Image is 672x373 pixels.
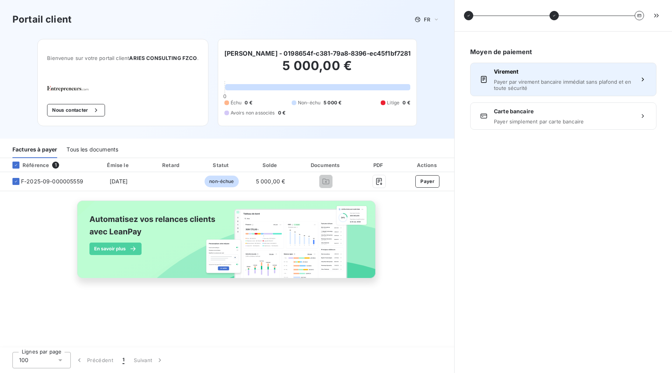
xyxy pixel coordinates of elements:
[93,161,145,169] div: Émise le
[494,107,633,115] span: Carte bancaire
[118,352,129,368] button: 1
[402,161,453,169] div: Actions
[494,118,633,125] span: Payer simplement par carte bancaire
[70,196,384,292] img: banner
[278,109,285,116] span: 0 €
[129,352,168,368] button: Suivant
[402,99,410,106] span: 0 €
[415,175,439,188] button: Payer
[424,16,430,23] span: FR
[224,58,410,81] h2: 5 000,00 €
[248,161,293,169] div: Solde
[324,99,341,106] span: 5 000 €
[296,161,356,169] div: Documents
[71,352,118,368] button: Précédent
[122,356,124,364] span: 1
[231,109,275,116] span: Avoirs non associés
[224,49,411,58] h6: [PERSON_NAME] - 0198654f-c381-79a8-8396-ec45f1bf7281
[110,178,128,185] span: [DATE]
[21,178,83,185] span: F-2025-09-000005559
[52,162,59,169] span: 1
[494,79,633,91] span: Payer par virement bancaire immédiat sans plafond et en toute sécurité
[47,86,97,91] img: Company logo
[19,356,28,364] span: 100
[470,47,656,56] h6: Moyen de paiement
[298,99,320,106] span: Non-échu
[494,68,633,76] span: Virement
[205,176,238,187] span: non-échue
[12,12,72,26] h3: Portail client
[231,99,242,106] span: Échu
[387,99,399,106] span: Litige
[148,161,195,169] div: Retard
[256,178,285,185] span: 5 000,00 €
[47,104,105,116] button: Nous contacter
[245,99,252,106] span: 0 €
[223,93,226,99] span: 0
[198,161,245,169] div: Statut
[129,55,197,61] span: ARIES CONSULTING FZCO
[359,161,399,169] div: PDF
[12,142,57,158] div: Factures à payer
[47,55,198,61] span: Bienvenue sur votre portail client .
[6,162,49,169] div: Référence
[66,142,118,158] div: Tous les documents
